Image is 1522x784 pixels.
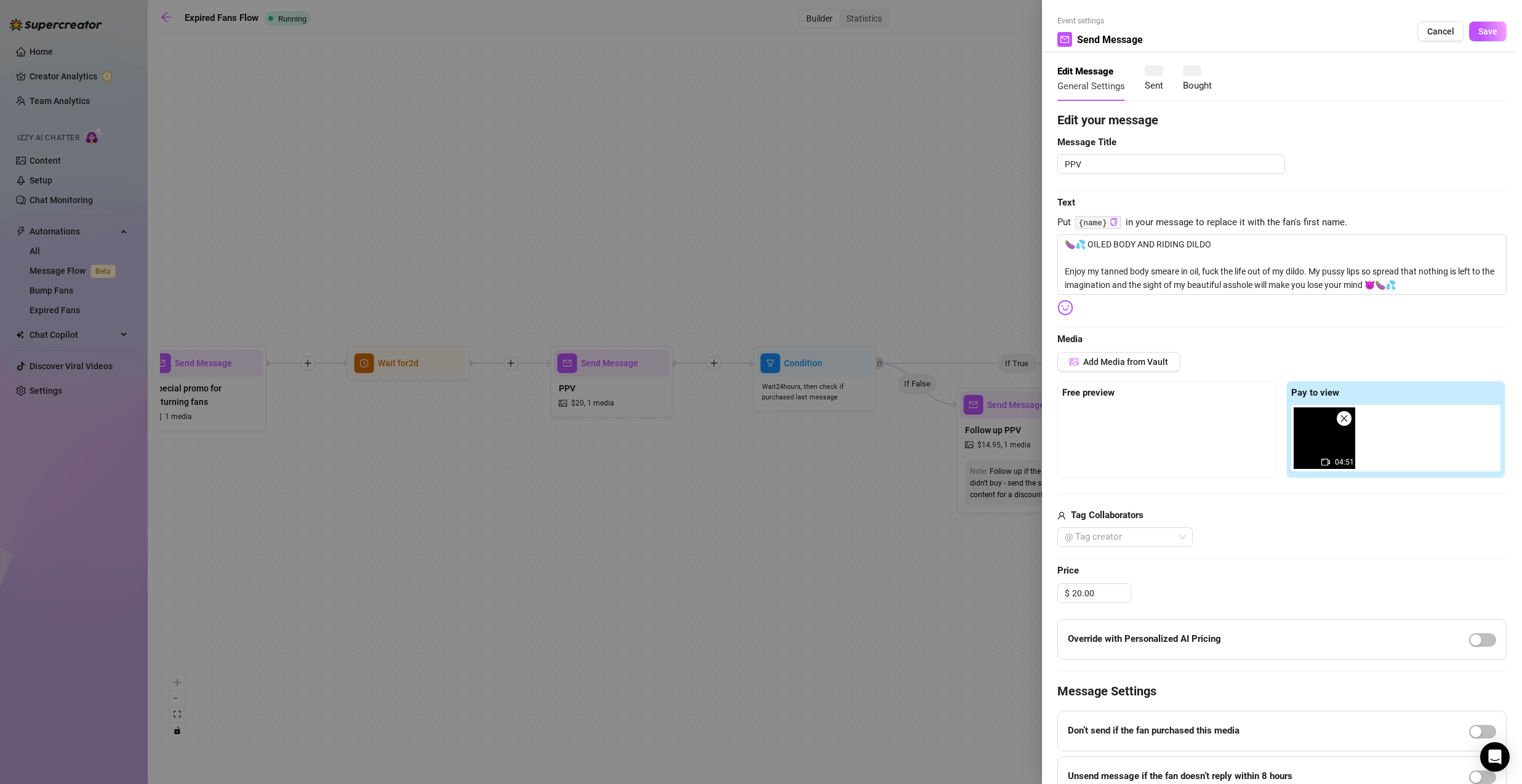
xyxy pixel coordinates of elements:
[1083,357,1168,367] span: Add Media from Vault
[1071,510,1144,521] strong: Tag Collaborators
[1294,407,1355,469] img: media
[1057,81,1125,92] span: General Settings
[1060,35,1069,44] span: mail
[1068,725,1240,736] strong: Don’t send if the fan purchased this media
[1110,218,1118,226] span: copy
[1057,66,1113,77] strong: Edit Message
[1057,234,1507,295] textarea: 🍆💦 OILED BODY AND RIDING DILDO Enjoy my tanned body smeare in oil, fuck the life out of my dildo....
[1057,215,1507,230] span: Put in your message to replace it with the fan's first name.
[1057,300,1073,316] img: svg%3e
[1068,633,1221,644] strong: Override with Personalized AI Pricing
[1110,218,1118,227] button: Click to Copy
[1417,22,1464,41] button: Cancel
[1077,32,1143,47] span: Send Message
[1183,80,1212,91] span: Bought
[1057,154,1285,174] textarea: PPV
[1057,508,1066,523] span: user
[1057,334,1083,345] strong: Media
[1057,682,1507,700] h4: Message Settings
[1057,113,1158,127] strong: Edit your message
[1294,407,1355,469] div: 04:51
[1075,216,1121,229] code: {name}
[1469,22,1507,41] button: Save
[1057,565,1079,576] strong: Price
[1321,458,1330,466] span: video-camera
[1057,137,1116,148] strong: Message Title
[1062,387,1115,398] strong: Free preview
[1291,387,1339,398] strong: Pay to view
[1340,414,1348,423] span: close
[1427,26,1454,36] span: Cancel
[1057,352,1180,372] button: Add Media from Vault
[1057,197,1075,208] strong: Text
[1145,80,1163,91] span: Sent
[1057,15,1143,27] span: Event settings
[1068,770,1292,782] strong: Unsend message if the fan doesn’t reply within 8 hours
[1480,742,1510,772] div: Open Intercom Messenger
[1478,26,1497,36] span: Save
[1335,458,1354,466] span: 04:51
[1070,358,1078,366] span: picture
[1072,584,1131,602] input: Free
